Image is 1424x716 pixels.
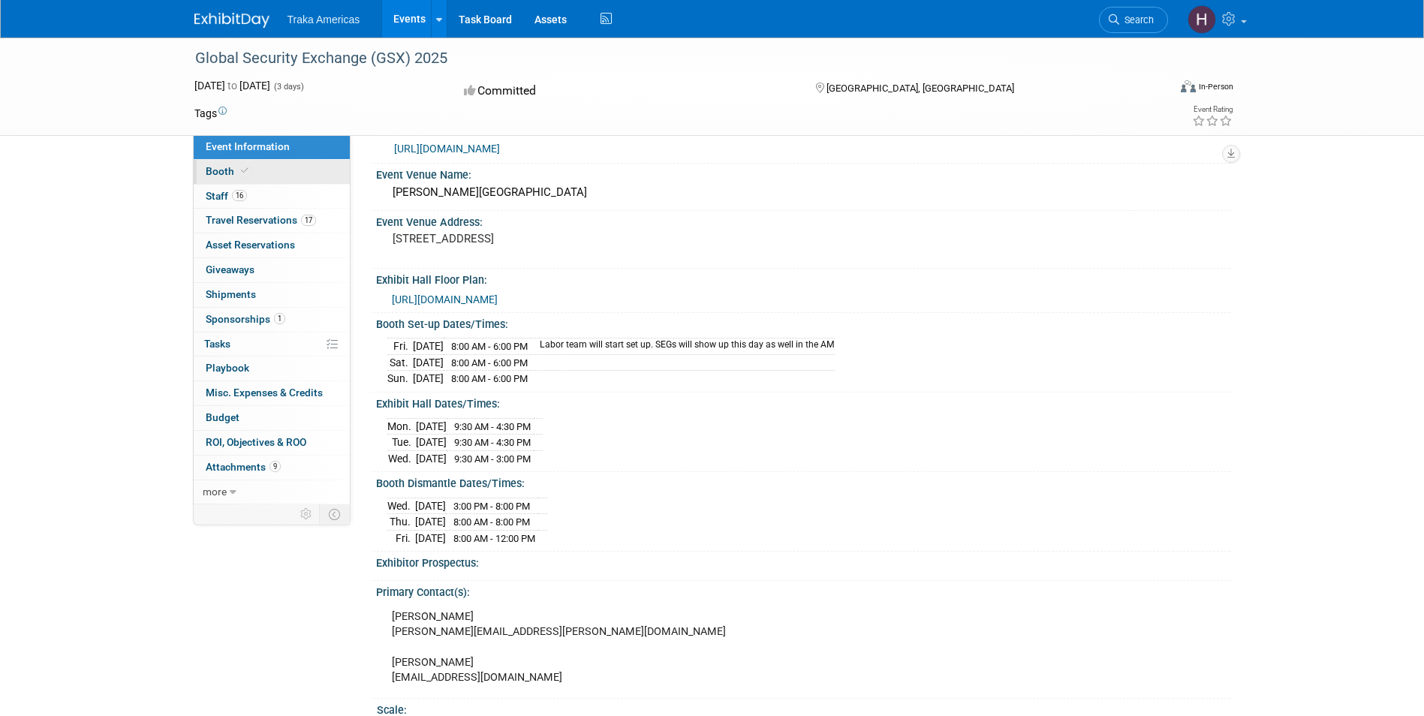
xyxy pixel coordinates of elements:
span: 1 [274,313,285,324]
div: Event Venue Name: [376,164,1230,182]
span: Sponsorships [206,313,285,325]
div: Committed [459,78,791,104]
a: Booth [194,160,350,184]
a: Sponsorships1 [194,308,350,332]
a: Giveaways [194,258,350,282]
span: more [203,486,227,498]
div: Exhibitor Prospectus: [376,552,1230,570]
span: Tasks [204,338,230,350]
img: Hector Melendez [1188,5,1216,34]
td: Labor team will start set up. SEGs will show up this day as well in the AM [531,338,835,355]
div: Booth Set-up Dates/Times: [376,313,1230,332]
a: Search [1099,7,1168,33]
span: 9:30 AM - 4:30 PM [454,421,531,432]
span: Event Information [206,140,290,152]
span: 8:00 AM - 6:00 PM [451,341,528,352]
td: Sat. [387,354,413,371]
td: [DATE] [413,354,444,371]
span: 9:30 AM - 4:30 PM [454,437,531,448]
td: [DATE] [416,418,447,435]
img: ExhibitDay [194,13,269,28]
td: Fri. [387,338,413,355]
span: Asset Reservations [206,239,295,251]
a: Budget [194,406,350,430]
span: [GEOGRAPHIC_DATA], [GEOGRAPHIC_DATA] [826,83,1014,94]
a: Tasks [194,332,350,356]
i: Booth reservation complete [241,167,248,175]
a: Playbook [194,356,350,381]
td: Tags [194,106,227,121]
span: Playbook [206,362,249,374]
span: 16 [232,190,247,201]
a: more [194,480,350,504]
td: [DATE] [413,371,444,387]
div: Booth Dismantle Dates/Times: [376,472,1230,491]
span: 9 [269,461,281,472]
div: Exhibit Hall Floor Plan: [376,269,1230,287]
div: Exhibit Hall Dates/Times: [376,393,1230,411]
td: Thu. [387,514,415,531]
span: 3:00 PM - 8:00 PM [453,501,530,512]
td: [DATE] [415,498,446,514]
td: Sun. [387,371,413,387]
a: Misc. Expenses & Credits [194,381,350,405]
a: Staff16 [194,185,350,209]
td: Tue. [387,435,416,451]
a: Shipments [194,283,350,307]
pre: [STREET_ADDRESS] [393,232,715,245]
a: Travel Reservations17 [194,209,350,233]
td: [DATE] [416,435,447,451]
span: 8:00 AM - 8:00 PM [453,516,530,528]
td: Personalize Event Tab Strip [294,504,320,524]
span: 8:00 AM - 6:00 PM [451,373,528,384]
td: [DATE] [413,338,444,355]
span: 8:00 AM - 6:00 PM [451,357,528,369]
a: Attachments9 [194,456,350,480]
td: Fri. [387,530,415,546]
div: [PERSON_NAME] [PERSON_NAME][EMAIL_ADDRESS][PERSON_NAME][DOMAIN_NAME] [PERSON_NAME] [EMAIL_ADDRESS... [381,602,1064,692]
a: [URL][DOMAIN_NAME] [394,143,500,155]
span: 8:00 AM - 12:00 PM [453,533,535,544]
td: Toggle Event Tabs [319,504,350,524]
td: [DATE] [415,530,446,546]
span: Booth [206,165,251,177]
span: Attachments [206,461,281,473]
span: Traka Americas [288,14,360,26]
span: Staff [206,190,247,202]
div: Primary Contact(s): [376,581,1230,600]
span: [DATE] [DATE] [194,80,270,92]
span: 9:30 AM - 3:00 PM [454,453,531,465]
div: Event Format [1079,78,1234,101]
a: [URL][DOMAIN_NAME] [392,293,498,305]
td: [DATE] [415,514,446,531]
span: (3 days) [272,82,304,92]
span: 17 [301,215,316,226]
span: Search [1119,14,1154,26]
div: Event Rating [1192,106,1233,113]
a: ROI, Objectives & ROO [194,431,350,455]
img: Format-Inperson.png [1181,80,1196,92]
div: Global Security Exchange (GSX) 2025 [190,45,1146,72]
div: Event Venue Address: [376,211,1230,230]
td: Wed. [387,498,415,514]
span: Travel Reservations [206,214,316,226]
span: Shipments [206,288,256,300]
a: Asset Reservations [194,233,350,257]
td: [DATE] [416,450,447,466]
div: In-Person [1198,81,1233,92]
span: Budget [206,411,239,423]
span: to [225,80,239,92]
div: [PERSON_NAME][GEOGRAPHIC_DATA] [387,181,1219,204]
span: Giveaways [206,263,254,275]
span: Misc. Expenses & Credits [206,387,323,399]
a: Event Information [194,135,350,159]
span: ROI, Objectives & ROO [206,436,306,448]
td: Wed. [387,450,416,466]
td: Mon. [387,418,416,435]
